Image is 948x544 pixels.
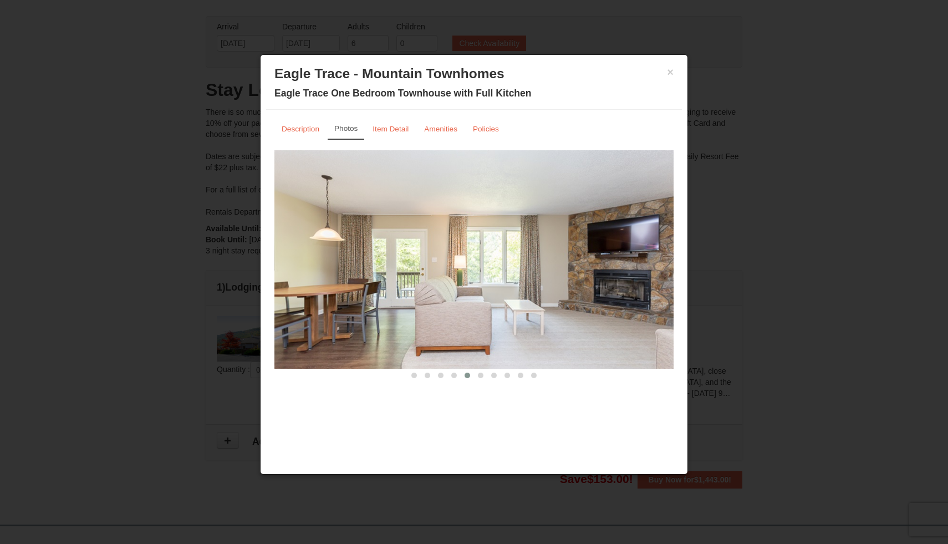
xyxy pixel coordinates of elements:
button: × [667,67,674,78]
h3: Eagle Trace - Mountain Townhomes [274,65,674,82]
img: Renovated Living & Dining Room [274,150,674,369]
a: Description [274,118,327,140]
small: Policies [473,125,499,133]
small: Item Detail [373,125,409,133]
a: Photos [328,118,364,140]
small: Description [282,125,319,133]
h4: Eagle Trace One Bedroom Townhouse with Full Kitchen [274,88,674,99]
small: Photos [334,124,358,133]
a: Policies [466,118,506,140]
a: Item Detail [365,118,416,140]
a: Amenities [417,118,465,140]
small: Amenities [424,125,457,133]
